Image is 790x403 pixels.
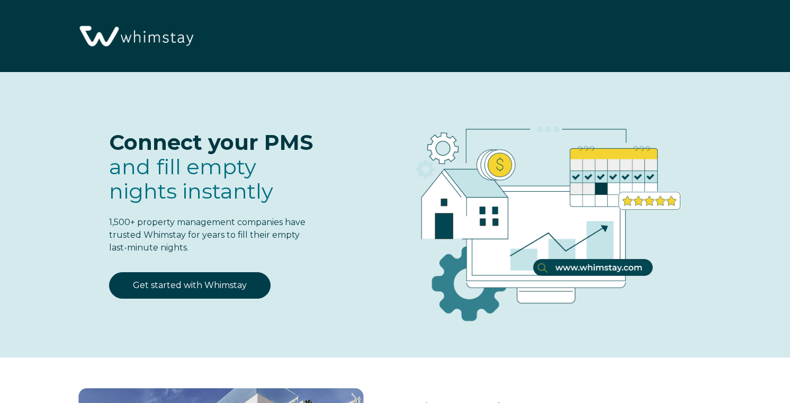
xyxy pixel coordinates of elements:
a: Get started with Whimstay [109,272,271,299]
span: fill empty nights instantly [109,154,273,204]
span: and [109,154,273,204]
img: Whimstay Logo-02 1 [74,5,197,68]
img: RBO Ilustrations-03 [356,93,729,338]
span: 1,500+ property management companies have trusted Whimstay for years to fill their empty last-min... [109,217,306,253]
span: Connect your PMS [109,129,313,155]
